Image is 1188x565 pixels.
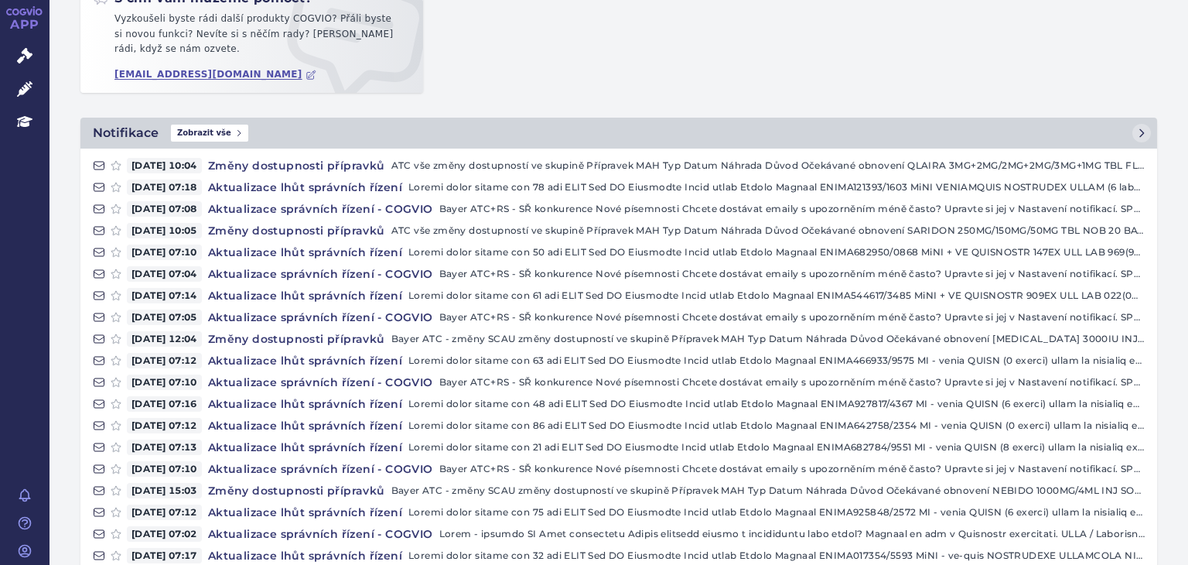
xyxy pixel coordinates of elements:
[127,331,202,347] span: [DATE] 12:04
[202,353,408,368] h4: Aktualizace lhůt správních řízení
[202,288,408,303] h4: Aktualizace lhůt správních řízení
[202,310,439,325] h4: Aktualizace správních řízení - COGVIO
[127,180,202,195] span: [DATE] 07:18
[408,396,1145,412] p: Loremi dolor sitame con 48 adi ELIT Sed DO Eiusmodte Incid utlab Etdolo Magnaal ENIMA927817/4367 ...
[439,461,1145,477] p: Bayer ATC+RS - SŘ konkurence Nové písemnosti Chcete dostávat emaily s upozorněním méně často? Upr...
[127,353,202,368] span: [DATE] 07:12
[202,180,408,195] h4: Aktualizace lhůt správních řízení
[391,483,1145,498] p: Bayer ATC - změny SCAU změny dostupností ve skupině Přípravek MAH Typ Datum Náhrada Důvod Očekáva...
[202,266,439,282] h4: Aktualizace správních řízení - COGVIO
[202,548,408,563] h4: Aktualizace lhůt správních řízení
[391,223,1145,238] p: ATC vše změny dostupností ve skupině Přípravek MAH Typ Datum Náhrada Důvod Očekávané obnovení SAR...
[439,526,1145,542] p: Lorem - ipsumdo SI Amet consectetu Adipis elitsedd eiusmo t incididuntu labo etdol? Magnaal en ad...
[127,483,202,498] span: [DATE] 15:03
[408,440,1145,455] p: Loremi dolor sitame con 21 adi ELIT Sed DO Eiusmodte Incid utlab Etdolo Magnaal ENIMA682784/9551 ...
[202,223,391,238] h4: Změny dostupnosti přípravků
[202,461,439,477] h4: Aktualizace správních řízení - COGVIO
[127,201,202,217] span: [DATE] 07:08
[408,548,1145,563] p: Loremi dolor sitame con 32 adi ELIT Sed DO Eiusmodte Incid utlab Etdolo Magnaal ENIMA017354/5593 ...
[93,12,411,63] p: Vyzkoušeli byste rádi další produkty COGVIO? Přáli byste si novou funkci? Nevíte si s něčím rady?...
[127,526,202,542] span: [DATE] 07:02
[127,223,202,238] span: [DATE] 10:05
[408,505,1145,520] p: Loremi dolor sitame con 75 adi ELIT Sed DO Eiusmodte Incid utlab Etdolo Magnaal ENIMA925848/2572 ...
[127,396,202,412] span: [DATE] 07:16
[202,440,408,455] h4: Aktualizace lhůt správních řízení
[439,375,1145,390] p: Bayer ATC+RS - SŘ konkurence Nové písemnosti Chcete dostávat emaily s upozorněním méně často? Upr...
[202,418,408,433] h4: Aktualizace lhůt správních řízení
[408,353,1145,368] p: Loremi dolor sitame con 63 adi ELIT Sed DO Eiusmodte Incid utlab Etdolo Magnaal ENIMA466933/9575 ...
[202,375,439,390] h4: Aktualizace správních řízení - COGVIO
[408,418,1145,433] p: Loremi dolor sitame con 86 adi ELIT Sed DO Eiusmodte Incid utlab Etdolo Magnaal ENIMA642758/2354 ...
[202,158,391,173] h4: Změny dostupnosti přípravků
[202,201,439,217] h4: Aktualizace správních řízení - COGVIO
[171,125,248,142] span: Zobrazit vše
[114,69,316,80] a: [EMAIL_ADDRESS][DOMAIN_NAME]
[127,245,202,260] span: [DATE] 07:10
[127,548,202,563] span: [DATE] 07:17
[202,483,391,498] h4: Změny dostupnosti přípravků
[408,180,1145,195] p: Loremi dolor sitame con 78 adi ELIT Sed DO Eiusmodte Incid utlab Etdolo Magnaal ENIMA121393/1603 ...
[391,331,1145,347] p: Bayer ATC - změny SCAU změny dostupností ve skupině Přípravek MAH Typ Datum Náhrada Důvod Očekáva...
[127,158,202,173] span: [DATE] 10:04
[202,526,439,542] h4: Aktualizace správních řízení - COGVIO
[127,310,202,325] span: [DATE] 07:05
[202,396,408,412] h4: Aktualizace lhůt správních řízení
[408,245,1145,260] p: Loremi dolor sitame con 50 adi ELIT Sed DO Eiusmodte Incid utlab Etdolo Magnaal ENIMA682950/0868 ...
[93,124,159,142] h2: Notifikace
[408,288,1145,303] p: Loremi dolor sitame con 61 adi ELIT Sed DO Eiusmodte Incid utlab Etdolo Magnaal ENIMA544617/3485 ...
[80,118,1157,149] a: NotifikaceZobrazit vše
[127,288,202,303] span: [DATE] 07:14
[439,201,1145,217] p: Bayer ATC+RS - SŘ konkurence Nové písemnosti Chcete dostávat emaily s upozorněním méně často? Upr...
[127,266,202,282] span: [DATE] 07:04
[202,245,408,260] h4: Aktualizace lhůt správních řízení
[202,505,408,520] h4: Aktualizace lhůt správních řízení
[202,331,391,347] h4: Změny dostupnosti přípravků
[127,505,202,520] span: [DATE] 07:12
[127,440,202,455] span: [DATE] 07:13
[439,310,1145,325] p: Bayer ATC+RS - SŘ konkurence Nové písemnosti Chcete dostávat emaily s upozorněním méně často? Upr...
[391,158,1145,173] p: ATC vše změny dostupností ve skupině Přípravek MAH Typ Datum Náhrada Důvod Očekávané obnovení QLA...
[439,266,1145,282] p: Bayer ATC+RS - SŘ konkurence Nové písemnosti Chcete dostávat emaily s upozorněním méně často? Upr...
[127,418,202,433] span: [DATE] 07:12
[127,375,202,390] span: [DATE] 07:10
[127,461,202,477] span: [DATE] 07:10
